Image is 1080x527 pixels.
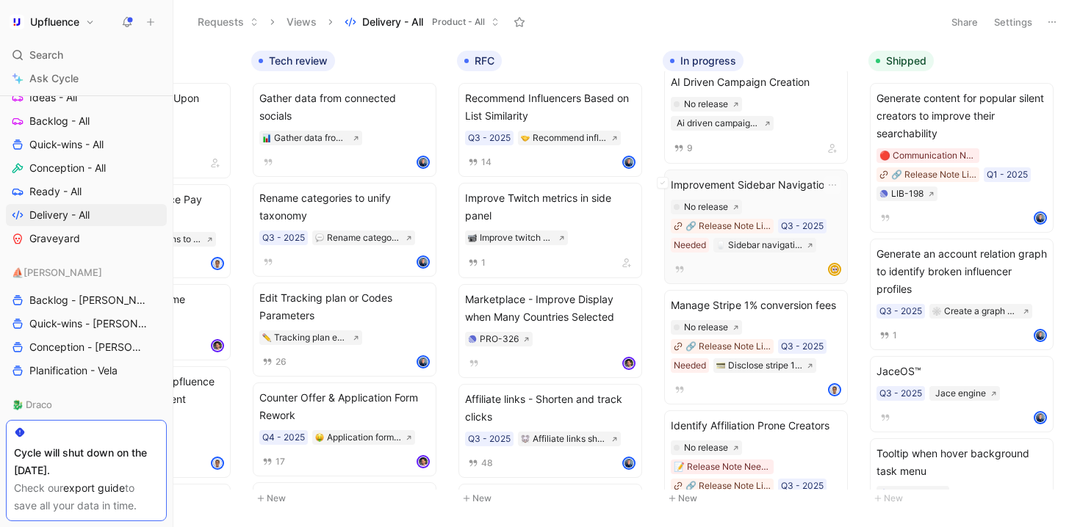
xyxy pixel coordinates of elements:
div: Q4 - 2025 [262,430,305,445]
span: Conception - All [29,161,106,175]
span: 9 [687,144,693,153]
span: Tech review [269,54,328,68]
span: Ask Cycle [29,70,79,87]
a: JaceOS™Q3 - 2025Jace engineavatar [870,356,1054,432]
img: avatar [624,358,634,368]
span: ⛵️[PERSON_NAME] [12,265,102,280]
span: JaceOS™ [876,363,1047,380]
img: avatar [829,385,840,395]
div: Improve twitch metrics in side panel [480,230,554,245]
div: Q1 - 2025 [987,167,1028,182]
img: 💬 [315,233,324,242]
span: Edit Tracking plan or Codes Parameters [259,289,430,324]
div: Application form and counter offer rework [327,430,401,445]
div: 🐉 DracoBacklog - DracoQuick-wins - DracoConception - DracoPlanification - Draco [6,393,167,514]
span: Quick-wins - All [29,137,104,152]
img: ✏️ [262,333,271,342]
span: Generate an account relation graph to identify broken influencer profiles [876,245,1047,298]
div: 🐉 Draco [6,393,167,415]
span: Improvement Sidebar Navigation [671,176,841,194]
a: Edit Tracking plan or Codes Parameters✏️Tracking plan edition26avatar [253,283,436,377]
a: Planification - Vela [6,360,167,382]
div: Create a graph based parallel database to identify and analyze broken [944,304,1018,319]
div: Q3 - 2025 [468,131,511,145]
img: 📊 [262,134,271,142]
div: Q3 - 2025 [879,386,922,401]
span: RFC [475,54,494,68]
a: Improve Twitch metrics in side panel📹Improve twitch metrics in side panel1 [458,183,642,278]
div: Search [6,44,167,66]
div: Check our to save all your data in time. [14,479,159,515]
a: Counter Offer & Application Form ReworkQ4 - 2025🤑Application form and counter offer rework17avatar [253,382,436,476]
button: In progress [663,51,744,71]
div: 🔗 Release Note Link [685,339,771,354]
div: 🔴 Communication Not Needed [879,148,976,163]
span: 48 [481,459,493,468]
img: Upfluence [10,15,24,29]
img: avatar [212,258,223,269]
span: 🐉 Draco [12,397,52,412]
div: Q3 - 2025 [468,432,511,446]
img: avatar [829,264,840,275]
a: export guide [63,481,125,494]
span: Counter Offer & Application Form Rework [259,389,430,424]
img: avatar [1035,412,1045,423]
button: Requests [191,11,265,33]
div: ShippedNew [863,44,1068,515]
span: Ready - All [29,184,82,199]
button: 1 [465,255,489,271]
a: Improvement Sidebar Navigation🔗 Release Note LinkQ3 - 2025Needed🖱️Sidebar navigation improvementa... [664,170,848,284]
img: avatar [418,157,428,167]
a: Rename categories to unify taxonomyQ3 - 2025💬Rename categories to unify taxonomyavatar [253,183,436,277]
button: 26 [259,354,289,370]
span: Delivery - All [362,15,423,29]
img: 🤝 [521,134,530,142]
span: Quick-wins - [PERSON_NAME] [29,316,149,331]
img: 🐭 [521,435,530,443]
div: Jace engine [935,386,986,401]
span: Accelerated Creator Payment [259,489,430,506]
span: Manage Stripe 1% conversion fees [671,297,841,314]
span: Improve Twitch metrics in side panel [465,189,636,225]
span: Search [29,46,63,64]
a: Ask Cycle [6,68,167,90]
div: No release [684,200,728,214]
img: 🤑 [315,433,324,442]
span: Planification - Vela [29,363,118,378]
div: DRA-3286 [891,486,935,501]
span: Ideas - All [29,90,77,105]
div: ⛵️[PERSON_NAME] [6,261,167,283]
a: Backlog - [PERSON_NAME] [6,289,167,311]
a: Delivery - All [6,204,167,226]
button: 17 [259,454,288,470]
img: avatar [418,257,428,267]
div: Sidebar navigation improvement [728,238,802,252]
div: LIB-198 [891,186,924,201]
img: avatar [418,357,428,367]
img: avatar [1035,213,1045,223]
span: In progress [680,54,736,68]
span: 17 [276,457,285,466]
button: Delivery - AllProduct - All [338,11,506,33]
a: Graveyard [6,228,167,250]
a: Affiliate links - Shorten and track clicksQ3 - 2025🐭Affiliate links shorten and track clicks48avatar [458,384,642,478]
span: Recommend Influencers Based on List Similarity [465,90,636,125]
img: 🖱️ [716,241,725,250]
img: avatar [212,341,223,351]
div: 🔗 Release Note Link [685,479,771,493]
div: Rename categories to unify taxonomy [327,230,401,245]
button: Views [280,11,323,33]
div: 📝 Release Note Needed [674,459,771,474]
a: Manage Stripe 1% conversion fees🔗 Release Note LinkQ3 - 2025Needed💳Disclose stripe 1percent conve... [664,290,848,404]
a: Quick-wins - [PERSON_NAME] [6,313,167,335]
div: No release [684,97,728,112]
span: 1 [481,258,486,267]
span: Delivery - All [29,208,90,222]
img: avatar [1035,330,1045,341]
span: Generate content for popular silent creators to improve their searchability [876,90,1047,142]
div: Q3 - 2025 [781,479,824,493]
button: 1 [876,327,900,344]
button: New [251,490,445,507]
a: Gather data from connected socials📊Gather data from connected socialsavatar [253,83,436,177]
img: 🕸️ [932,307,941,316]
